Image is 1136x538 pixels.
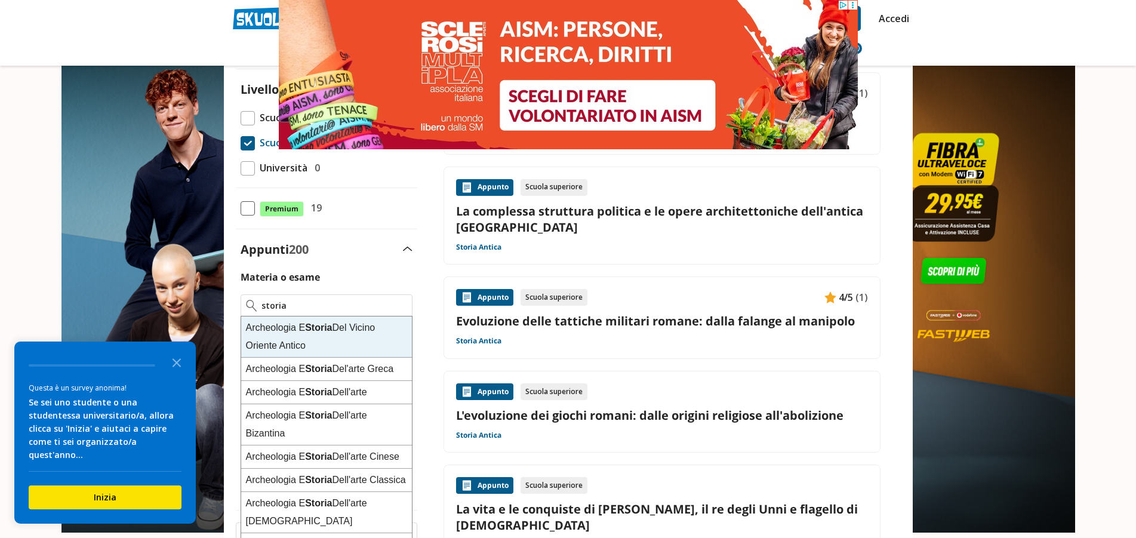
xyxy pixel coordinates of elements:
[305,364,332,374] strong: Storia
[305,498,332,508] strong: Storia
[305,451,332,462] strong: Storia
[461,291,473,303] img: Appunti contenuto
[241,469,412,492] div: Archeologia E Dell'arte Classica
[456,501,868,533] a: La vita e le conquiste di [PERSON_NAME], il re degli Unni e flagello di [DEMOGRAPHIC_DATA]
[461,386,473,398] img: Appunti contenuto
[289,241,309,257] span: 200
[879,6,904,31] a: Accedi
[310,160,320,176] span: 0
[456,336,501,346] a: Storia Antica
[521,179,587,196] div: Scuola superiore
[29,485,181,509] button: Inizia
[165,350,189,374] button: Close the survey
[461,479,473,491] img: Appunti contenuto
[456,203,868,235] a: La complessa struttura politica e le opere architettoniche dell'antica [GEOGRAPHIC_DATA]
[14,342,196,524] div: Survey
[521,477,587,494] div: Scuola superiore
[403,247,412,251] img: Apri e chiudi sezione
[306,200,322,216] span: 19
[241,381,412,404] div: Archeologia E Dell'arte
[839,290,853,305] span: 4/5
[305,410,332,420] strong: Storia
[456,313,868,329] a: Evoluzione delle tattiche militari romane: dalla falange al manipolo
[521,289,587,306] div: Scuola superiore
[456,242,501,252] a: Storia Antica
[261,300,407,312] input: Ricerca materia o esame
[456,383,513,400] div: Appunto
[255,110,320,125] span: Scuola Media
[456,289,513,306] div: Appunto
[241,270,320,284] label: Materia o esame
[456,179,513,196] div: Appunto
[29,396,181,462] div: Se sei uno studente o una studentessa universitario/a, allora clicca su 'Inizia' e aiutaci a capi...
[855,85,868,101] span: (1)
[241,492,412,533] div: Archeologia E Dell'arte [DEMOGRAPHIC_DATA]
[260,201,304,217] span: Premium
[855,290,868,305] span: (1)
[456,431,501,440] a: Storia Antica
[521,383,587,400] div: Scuola superiore
[456,477,513,494] div: Appunto
[255,160,307,176] span: Università
[456,407,868,423] a: L'evoluzione dei giochi romani: dalle origini religiose all'abolizione
[241,445,412,469] div: Archeologia E Dell'arte Cinese
[305,475,332,485] strong: Storia
[29,382,181,393] div: Questa è un survey anonima!
[246,300,257,312] img: Ricerca materia o esame
[241,358,412,381] div: Archeologia E Del'arte Greca
[824,291,836,303] img: Appunti contenuto
[461,182,473,193] img: Appunti contenuto
[241,316,412,358] div: Archeologia E Del Vicino Oriente Antico
[255,135,338,150] span: Scuola Superiore
[241,81,279,97] label: Livello
[305,387,332,397] strong: Storia
[305,322,332,333] strong: Storia
[241,404,412,445] div: Archeologia E Dell'arte Bizantina
[241,241,309,257] label: Appunti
